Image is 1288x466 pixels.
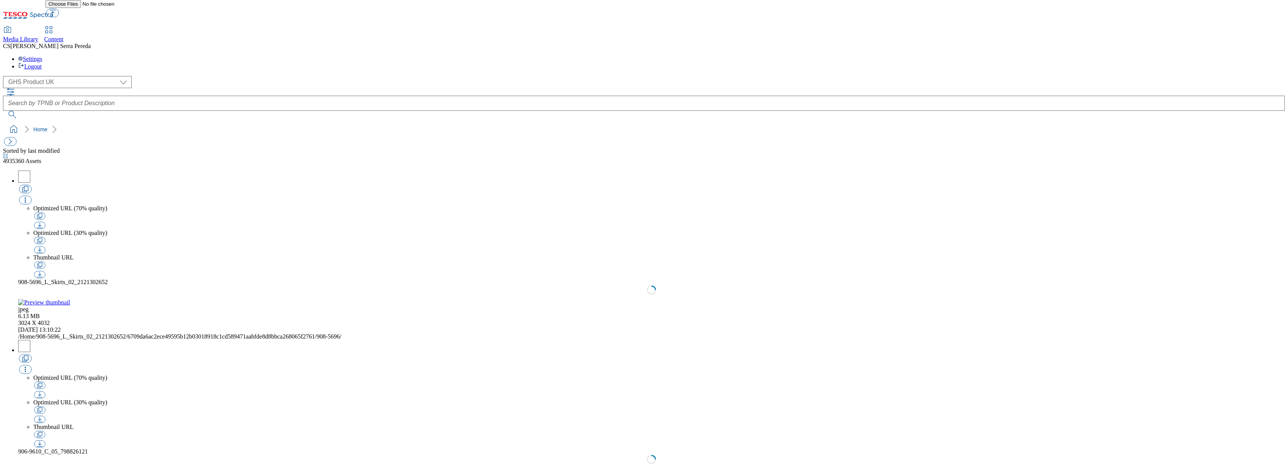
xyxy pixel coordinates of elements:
[18,63,42,70] a: Logout
[3,158,41,164] span: Assets
[18,56,42,62] a: Settings
[18,448,88,455] span: 906-9610_C_05_798826121
[18,286,1285,306] a: Preview thumbnail
[11,43,91,49] span: [PERSON_NAME] Serra Pereda
[44,27,64,43] a: Content
[18,306,29,312] span: Type
[3,122,1285,137] nav: breadcrumb
[33,230,107,236] span: Optimized URL (30% quality)
[33,399,107,405] span: Optimized URL (30% quality)
[33,424,73,430] span: Thumbnail URL
[33,254,73,261] span: Thumbnail URL
[33,126,47,132] a: Home
[18,326,1285,333] div: Last Modified
[3,36,38,42] span: Media Library
[33,374,107,381] span: Optimized URL (70% quality)
[18,313,40,319] span: Size
[3,96,1285,111] input: Search by TPNB or Product Description
[18,299,70,306] img: Preview thumbnail
[3,158,25,164] span: 4935360
[33,205,107,211] span: Optimized URL (70% quality)
[18,320,50,326] span: Resolution
[3,27,38,43] a: Media Library
[3,43,11,49] span: CS
[3,148,60,154] span: Sorted by last modified
[18,333,1285,340] div: /908-5696_L_Skirts_02_2121302652/6709da6ac2ece49595b12b03018918c1cd589471aabfde8d8bbca268065f2761...
[8,123,20,135] a: home
[44,36,64,42] span: Content
[18,279,108,285] span: 908-5696_L_Skirts_02_2121302652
